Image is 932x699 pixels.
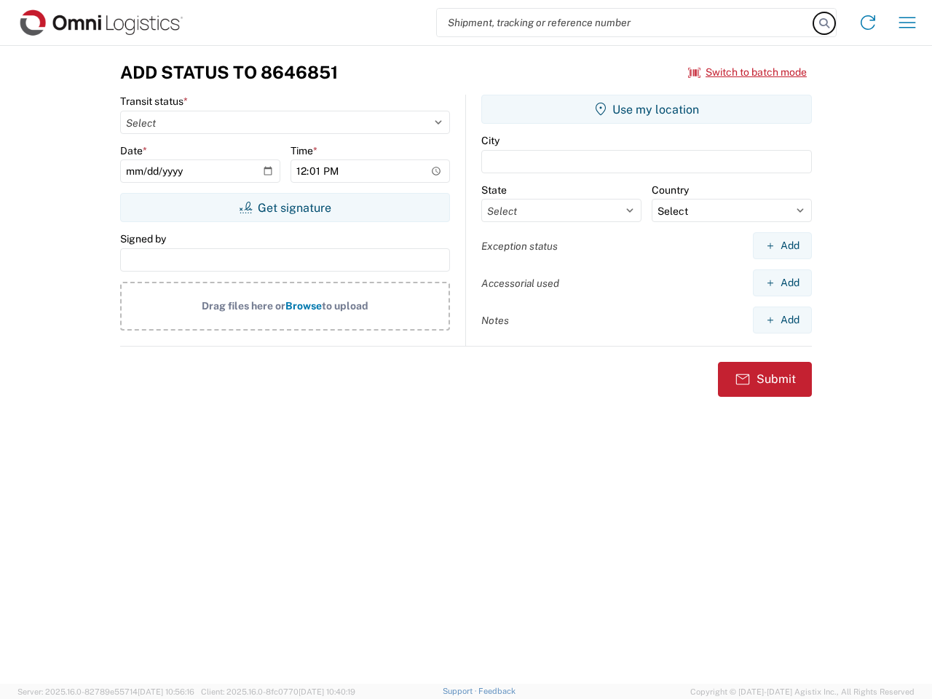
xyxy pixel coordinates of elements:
[120,144,147,157] label: Date
[299,687,355,696] span: [DATE] 10:40:19
[753,307,812,333] button: Add
[120,232,166,245] label: Signed by
[201,687,355,696] span: Client: 2025.16.0-8fc0770
[481,134,499,147] label: City
[478,687,516,695] a: Feedback
[481,277,559,290] label: Accessorial used
[753,232,812,259] button: Add
[285,300,322,312] span: Browse
[481,314,509,327] label: Notes
[120,62,338,83] h3: Add Status to 8646851
[437,9,814,36] input: Shipment, tracking or reference number
[690,685,915,698] span: Copyright © [DATE]-[DATE] Agistix Inc., All Rights Reserved
[481,240,558,253] label: Exception status
[753,269,812,296] button: Add
[718,362,812,397] button: Submit
[481,95,812,124] button: Use my location
[120,95,188,108] label: Transit status
[138,687,194,696] span: [DATE] 10:56:16
[322,300,368,312] span: to upload
[481,183,507,197] label: State
[17,687,194,696] span: Server: 2025.16.0-82789e55714
[688,60,807,84] button: Switch to batch mode
[120,193,450,222] button: Get signature
[202,300,285,312] span: Drag files here or
[291,144,317,157] label: Time
[443,687,479,695] a: Support
[652,183,689,197] label: Country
